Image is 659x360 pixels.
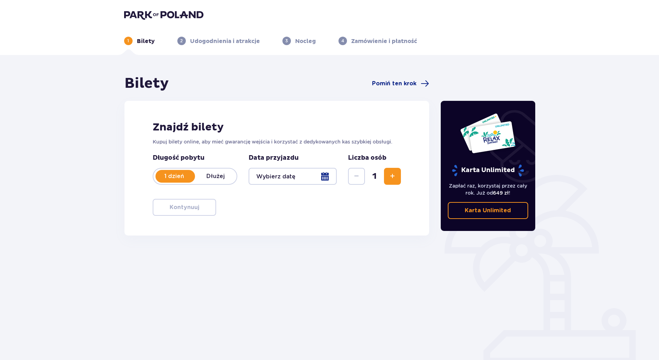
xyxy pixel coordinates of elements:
[127,38,129,44] p: 1
[348,168,365,185] button: Zmniejsz
[153,154,237,162] p: Długość pobytu
[153,199,216,216] button: Kontynuuj
[366,171,383,182] span: 1
[372,80,416,87] span: Pomiń ten krok
[249,154,299,162] p: Data przyjazdu
[153,121,401,134] h2: Znajdź bilety
[153,172,195,180] p: 1 dzień
[348,154,386,162] p: Liczba osób
[124,75,169,92] h1: Bilety
[338,37,417,45] div: 4Zamówienie i płatność
[177,37,260,45] div: 2Udogodnienia i atrakcje
[448,202,528,219] a: Karta Unlimited
[372,79,429,88] a: Pomiń ten krok
[195,172,237,180] p: Dłużej
[493,190,509,196] span: 649 zł
[285,38,288,44] p: 3
[384,168,401,185] button: Zwiększ
[282,37,316,45] div: 3Nocleg
[460,113,516,154] img: Dwie karty całoroczne do Suntago z napisem 'UNLIMITED RELAX', na białym tle z tropikalnymi liśćmi...
[124,10,203,20] img: Park of Poland logo
[465,207,511,214] p: Karta Unlimited
[124,37,155,45] div: 1Bilety
[448,182,528,196] p: Zapłać raz, korzystaj przez cały rok. Już od !
[137,37,155,45] p: Bilety
[153,138,401,145] p: Kupuj bilety online, aby mieć gwarancję wejścia i korzystać z dedykowanych kas szybkiej obsługi.
[341,38,344,44] p: 4
[295,37,316,45] p: Nocleg
[190,37,260,45] p: Udogodnienia i atrakcje
[180,38,183,44] p: 2
[351,37,417,45] p: Zamówienie i płatność
[170,203,199,211] p: Kontynuuj
[451,164,525,177] p: Karta Unlimited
